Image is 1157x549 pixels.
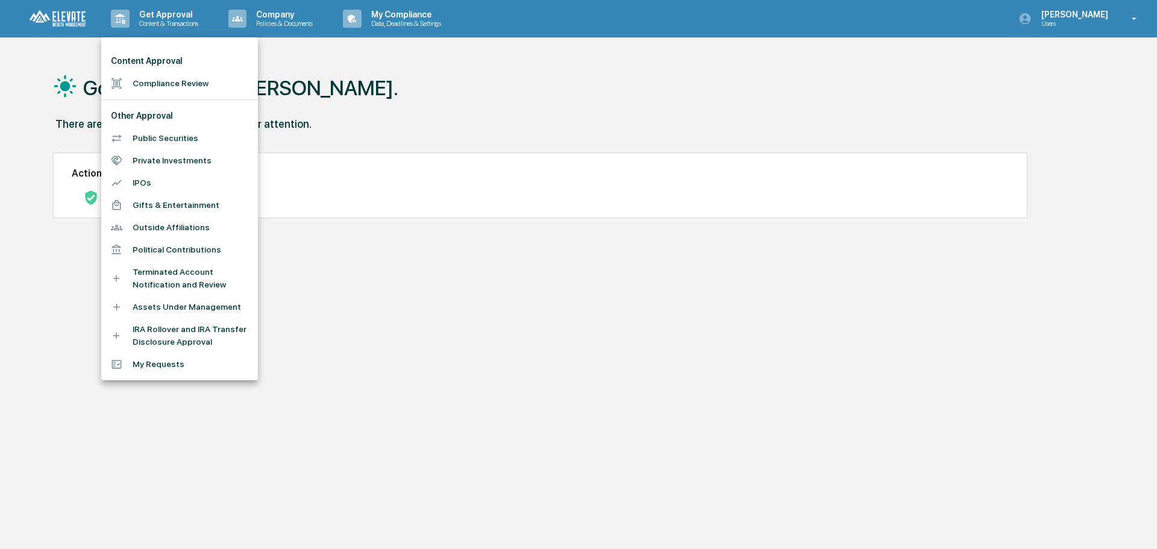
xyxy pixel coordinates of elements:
[101,239,258,261] li: Political Contributions
[101,72,258,95] li: Compliance Review
[1118,509,1151,542] iframe: Open customer support
[101,105,258,127] li: Other Approval
[101,149,258,172] li: Private Investments
[101,216,258,239] li: Outside Affiliations
[101,353,258,375] li: My Requests
[101,261,258,296] li: Terminated Account Notification and Review
[101,127,258,149] li: Public Securities
[101,50,258,72] li: Content Approval
[101,172,258,194] li: IPOs
[101,296,258,318] li: Assets Under Management
[101,318,258,353] li: IRA Rollover and IRA Transfer Disclosure Approval
[101,194,258,216] li: Gifts & Entertainment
